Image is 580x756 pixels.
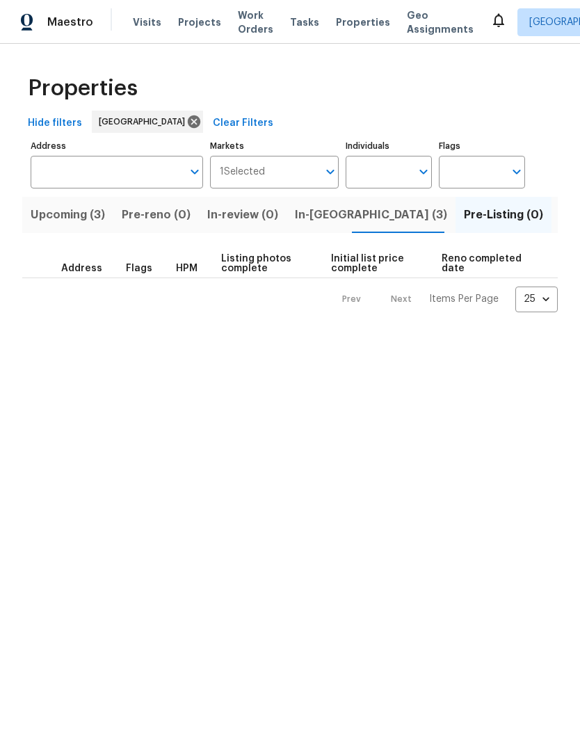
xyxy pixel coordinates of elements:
[210,142,339,150] label: Markets
[221,254,307,273] span: Listing photos complete
[47,15,93,29] span: Maestro
[126,264,152,273] span: Flags
[515,281,558,317] div: 25
[61,264,102,273] span: Address
[28,81,138,95] span: Properties
[329,287,558,312] nav: Pagination Navigation
[31,142,203,150] label: Address
[185,162,204,182] button: Open
[321,162,340,182] button: Open
[414,162,433,182] button: Open
[507,162,526,182] button: Open
[28,115,82,132] span: Hide filters
[99,115,191,129] span: [GEOGRAPHIC_DATA]
[22,111,88,136] button: Hide filters
[331,254,419,273] span: Initial list price complete
[290,17,319,27] span: Tasks
[336,15,390,29] span: Properties
[429,292,499,306] p: Items Per Page
[407,8,474,36] span: Geo Assignments
[442,254,523,273] span: Reno completed date
[464,205,543,225] span: Pre-Listing (0)
[122,205,191,225] span: Pre-reno (0)
[238,8,273,36] span: Work Orders
[133,15,161,29] span: Visits
[213,115,273,132] span: Clear Filters
[176,264,198,273] span: HPM
[207,205,278,225] span: In-review (0)
[346,142,432,150] label: Individuals
[178,15,221,29] span: Projects
[295,205,447,225] span: In-[GEOGRAPHIC_DATA] (3)
[220,166,265,178] span: 1 Selected
[207,111,279,136] button: Clear Filters
[31,205,105,225] span: Upcoming (3)
[439,142,525,150] label: Flags
[92,111,203,133] div: [GEOGRAPHIC_DATA]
